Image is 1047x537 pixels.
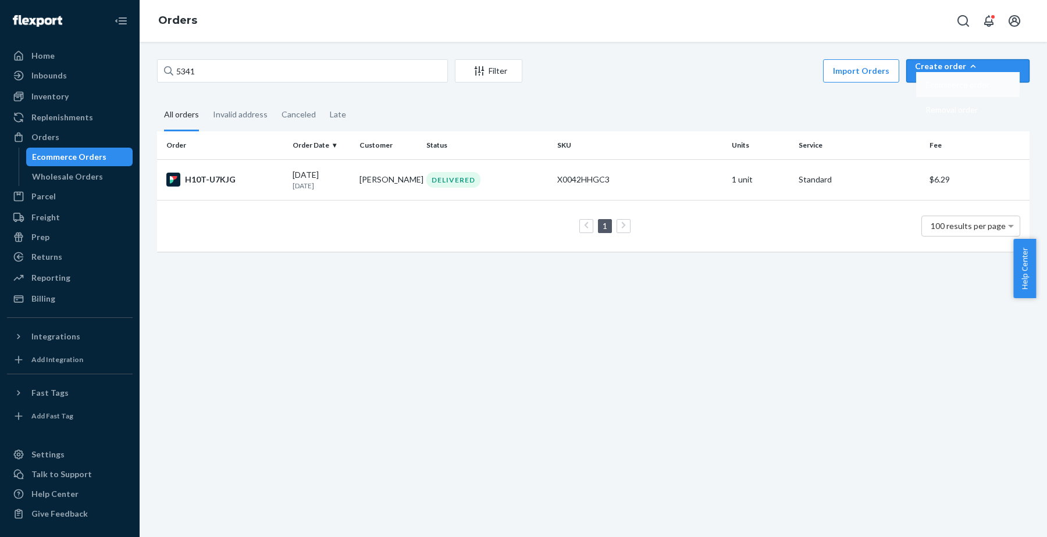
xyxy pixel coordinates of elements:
div: Billing [31,293,55,305]
div: Inbounds [31,70,67,81]
th: Order Date [288,131,355,159]
div: Late [330,99,346,130]
div: [DATE] [293,169,350,191]
th: Units [727,131,794,159]
th: Status [422,131,553,159]
a: Freight [7,208,133,227]
a: Billing [7,289,133,308]
div: Parcel [31,191,56,202]
a: Parcel [7,187,133,206]
div: Orders [31,131,59,143]
div: Ecommerce Orders [32,151,106,163]
div: Help Center [31,488,79,500]
span: 100 results per page [931,221,1006,231]
a: Add Integration [7,350,133,369]
span: Ecommerce order [925,81,989,89]
th: SKU [553,131,727,159]
ol: breadcrumbs [149,4,206,38]
img: Flexport logo [13,15,62,27]
p: Standard [799,174,920,185]
p: [DATE] [293,181,350,191]
button: Open account menu [1003,9,1026,33]
div: Give Feedback [31,508,88,520]
button: Integrations [7,327,133,346]
td: 1 unit [727,159,794,200]
button: Create orderEcommerce orderRemoval order [906,59,1030,83]
div: Home [31,50,55,62]
div: H10T-U7KJG [166,173,283,187]
a: Talk to Support [7,465,133,484]
div: Settings [31,449,65,460]
div: Wholesale Orders [32,171,103,182]
a: Inbounds [7,66,133,85]
a: Reporting [7,268,133,287]
button: Open Search Box [952,9,975,33]
button: Fast Tags [7,384,133,402]
div: Canceled [282,99,316,130]
a: Replenishments [7,108,133,127]
a: Inventory [7,87,133,106]
div: Replenishments [31,112,93,123]
a: Ecommerce Orders [26,148,133,166]
a: Page 1 is your current page [600,221,610,231]
div: Add Integration [31,355,83,364]
div: Invalid address [213,99,268,130]
a: Wholesale Orders [26,167,133,186]
a: Orders [7,128,133,146]
a: Prep [7,228,133,246]
a: Add Fast Tag [7,407,133,425]
div: Prep [31,231,49,243]
div: All orders [164,99,199,131]
a: Home [7,46,133,65]
input: Search orders [157,59,448,83]
div: Reporting [31,272,70,284]
button: Import Orders [823,59,899,83]
th: Service [794,131,925,159]
button: Removal order [916,97,1020,122]
div: Talk to Support [31,468,92,480]
button: Close Navigation [109,9,133,33]
div: Customer [359,140,417,150]
a: Settings [7,445,133,464]
div: Add Fast Tag [31,411,73,421]
td: [PERSON_NAME] [355,159,422,200]
div: Create order [915,60,1021,72]
a: Returns [7,248,133,266]
td: $6.29 [925,159,1030,200]
button: Give Feedback [7,504,133,523]
div: X0042HHGC3 [557,174,722,185]
div: Filter [455,65,522,77]
th: Order [157,131,288,159]
div: Freight [31,212,60,223]
div: Returns [31,251,62,263]
div: DELIVERED [426,172,480,188]
div: Fast Tags [31,387,69,399]
button: Open notifications [977,9,1000,33]
div: Integrations [31,331,80,342]
button: Help Center [1013,239,1036,298]
a: Orders [158,14,197,27]
th: Fee [925,131,1030,159]
button: Filter [455,59,522,83]
a: Help Center [7,485,133,503]
button: Ecommerce order [916,72,1020,97]
div: Inventory [31,91,69,102]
